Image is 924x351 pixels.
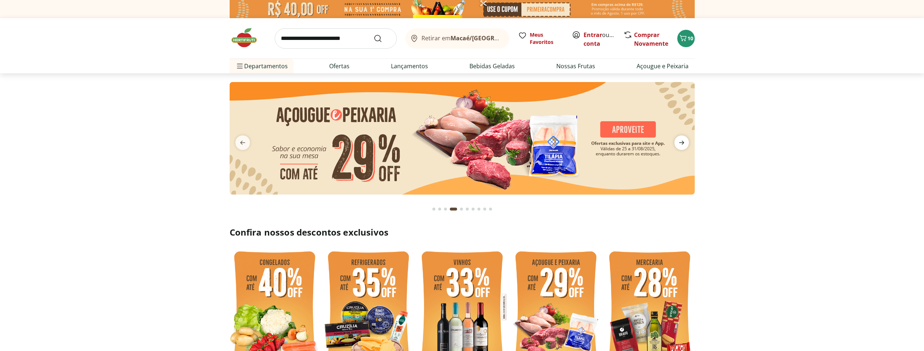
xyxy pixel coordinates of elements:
button: Go to page 10 from fs-carousel [488,200,493,218]
button: Go to page 5 from fs-carousel [459,200,464,218]
b: Macaé/[GEOGRAPHIC_DATA] [451,34,532,42]
a: Lançamentos [391,62,428,70]
a: Meus Favoritos [518,31,563,46]
button: Go to page 8 from fs-carousel [476,200,482,218]
span: 10 [687,35,693,42]
img: Hortifruti [230,27,266,49]
a: Ofertas [329,62,350,70]
button: Carrinho [677,30,695,47]
span: Retirar em [421,35,502,41]
button: Go to page 7 from fs-carousel [470,200,476,218]
span: Meus Favoritos [530,31,563,46]
a: Açougue e Peixaria [637,62,689,70]
button: next [669,135,695,150]
span: Departamentos [235,57,288,75]
a: Comprar Novamente [634,31,668,48]
button: Go to page 6 from fs-carousel [464,200,470,218]
a: Nossas Frutas [556,62,595,70]
h2: Confira nossos descontos exclusivos [230,226,695,238]
span: ou [584,30,616,48]
a: Bebidas Geladas [469,62,515,70]
button: Go to page 3 from fs-carousel [443,200,448,218]
button: Submit Search [374,34,391,43]
a: Entrar [584,31,602,39]
img: açougue [230,82,695,195]
button: Go to page 2 from fs-carousel [437,200,443,218]
input: search [275,28,397,49]
button: previous [230,135,256,150]
button: Retirar emMacaé/[GEOGRAPHIC_DATA] [405,28,509,49]
a: Criar conta [584,31,624,48]
button: Go to page 9 from fs-carousel [482,200,488,218]
button: Menu [235,57,244,75]
button: Current page from fs-carousel [448,200,459,218]
button: Go to page 1 from fs-carousel [431,200,437,218]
